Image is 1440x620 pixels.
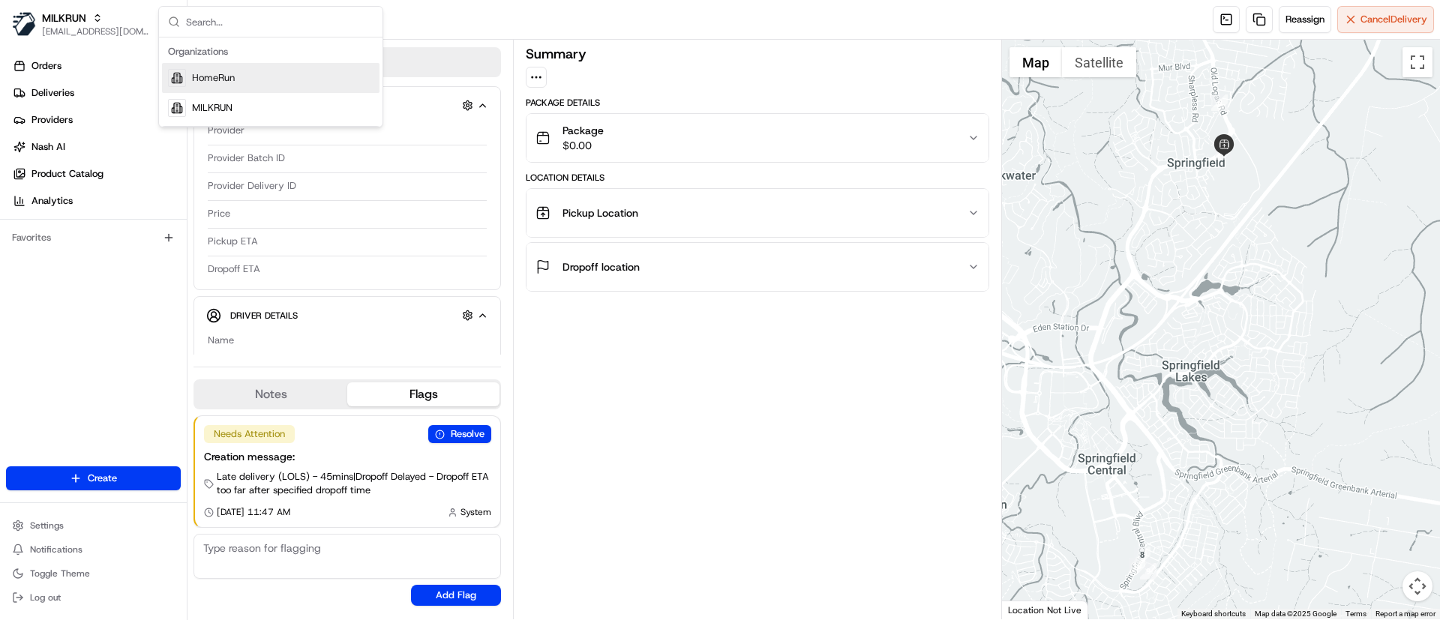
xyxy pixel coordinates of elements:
span: Pickup ETA [208,235,258,248]
a: Open this area in Google Maps (opens a new window) [1006,600,1055,619]
span: Create [88,472,117,485]
button: Toggle fullscreen view [1402,47,1432,77]
span: [DATE] 11:47 AM [217,506,290,518]
span: HomeRun [192,71,235,85]
img: Google [1006,600,1055,619]
span: Provider Batch ID [208,151,285,165]
span: Product Catalog [31,167,103,181]
span: MILKRUN [192,101,232,115]
h3: Summary [526,47,586,61]
button: [EMAIL_ADDRESS][DOMAIN_NAME] [42,25,149,37]
a: Analytics [6,189,187,213]
button: Package$0.00 [526,114,988,162]
span: Dropoff location [562,259,640,274]
span: Map data ©2025 Google [1255,610,1336,618]
div: 8 [1134,547,1150,563]
span: Dropoff ETA [208,262,260,276]
a: Deliveries [6,81,187,105]
div: 7 [1215,143,1231,160]
div: Location Details [526,172,988,184]
div: Package Details [526,97,988,109]
button: Show satellite imagery [1062,47,1136,77]
a: Product Catalog [6,162,187,186]
button: Dropoff location [526,243,988,291]
span: Deliveries [31,86,74,100]
div: Suggestions [159,37,382,127]
span: Pickup Location [562,205,638,220]
input: Search... [186,7,373,37]
button: MILKRUNMILKRUN[EMAIL_ADDRESS][DOMAIN_NAME] [6,6,155,42]
span: Log out [30,592,61,604]
button: Map camera controls [1402,571,1432,601]
div: 10 [1129,558,1145,574]
span: $0.00 [562,138,604,153]
span: Name [208,334,234,347]
div: Creation message: [204,449,491,464]
div: 6 [1211,94,1228,111]
button: Notes [195,382,347,406]
button: Notifications [6,539,181,560]
button: CancelDelivery [1337,6,1434,33]
button: Settings [6,515,181,536]
span: Providers [31,113,73,127]
button: Resolve [428,425,491,443]
span: Notifications [30,544,82,556]
span: Reassign [1285,13,1324,26]
span: Analytics [31,194,73,208]
span: Driver Details [230,310,298,322]
div: 9 [1140,563,1156,580]
div: Favorites [6,226,181,250]
span: Package [562,123,604,138]
a: Report a map error [1375,610,1435,618]
span: Provider Delivery ID [208,179,296,193]
a: Terms (opens in new tab) [1345,610,1366,618]
button: Driver Details [206,303,488,328]
button: Flags [347,382,499,406]
button: Reassign [1279,6,1331,33]
button: Pickup Location [526,189,988,237]
img: MILKRUN [12,12,36,36]
span: System [460,506,491,518]
button: Show street map [1009,47,1062,77]
button: Keyboard shortcuts [1181,609,1246,619]
span: Late delivery (LOLS) - 45mins | Dropoff Delayed - Dropoff ETA too far after specified dropoff time [217,470,491,497]
button: MILKRUN [42,10,86,25]
a: Nash AI [6,135,187,159]
button: Toggle Theme [6,563,181,584]
span: Toggle Theme [30,568,90,580]
button: Add Flag [411,585,501,606]
a: Providers [6,108,187,132]
button: Create [6,466,181,490]
div: Location Not Live [1002,601,1088,619]
span: Provider [208,124,244,137]
a: Orders [6,54,187,78]
button: Log out [6,587,181,608]
span: Price [208,207,230,220]
span: Nash AI [31,140,65,154]
div: Needs Attention [204,425,295,443]
span: Cancel Delivery [1360,13,1427,26]
span: Orders [31,59,61,73]
span: Settings [30,520,64,532]
div: Organizations [162,40,379,63]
